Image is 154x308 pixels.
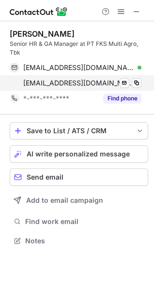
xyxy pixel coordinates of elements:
span: Notes [25,237,144,245]
button: AI write personalized message [10,145,148,163]
div: Senior HR & GA Manager at PT FKS Multi Agro, Tbk [10,40,148,57]
button: Add to email campaign [10,192,148,209]
button: Reveal Button [103,94,141,103]
span: Send email [27,173,63,181]
span: Add to email campaign [26,196,103,204]
button: save-profile-one-click [10,122,148,140]
div: [PERSON_NAME] [10,29,75,39]
button: Find work email [10,215,148,228]
span: [EMAIL_ADDRESS][DOMAIN_NAME] [23,79,134,87]
span: [EMAIL_ADDRESS][DOMAIN_NAME] [23,63,134,72]
button: Send email [10,168,148,186]
div: Save to List / ATS / CRM [27,127,131,135]
button: Notes [10,234,148,248]
span: AI write personalized message [27,150,130,158]
img: ContactOut v5.3.10 [10,6,68,17]
span: Find work email [25,217,144,226]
